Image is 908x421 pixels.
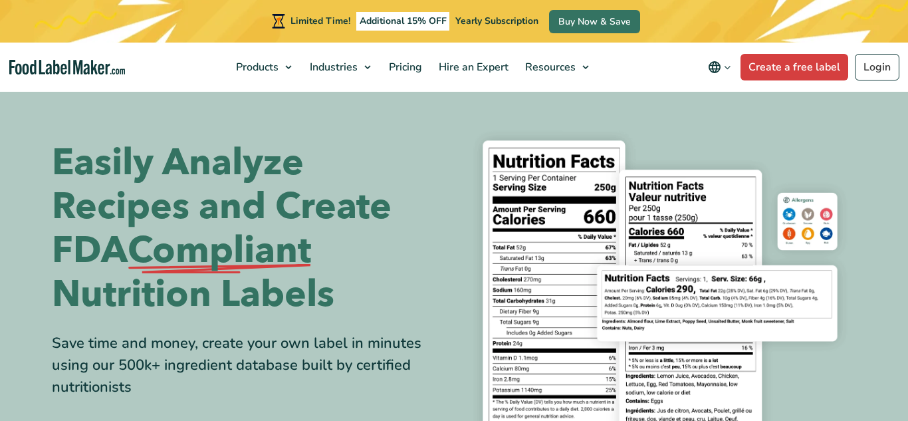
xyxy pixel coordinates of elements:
[52,333,444,398] div: Save time and money, create your own label in minutes using our 500k+ ingredient database built b...
[290,15,350,27] span: Limited Time!
[431,43,514,92] a: Hire an Expert
[228,43,298,92] a: Products
[521,60,577,74] span: Resources
[9,60,126,75] a: Food Label Maker homepage
[435,60,510,74] span: Hire an Expert
[549,10,640,33] a: Buy Now & Save
[302,43,378,92] a: Industries
[128,229,311,273] span: Compliant
[306,60,359,74] span: Industries
[855,54,899,80] a: Login
[699,54,740,80] button: Change language
[232,60,280,74] span: Products
[385,60,423,74] span: Pricing
[52,141,444,317] h1: Easily Analyze Recipes and Create FDA Nutrition Labels
[517,43,596,92] a: Resources
[356,12,450,31] span: Additional 15% OFF
[455,15,538,27] span: Yearly Subscription
[381,43,427,92] a: Pricing
[740,54,848,80] a: Create a free label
